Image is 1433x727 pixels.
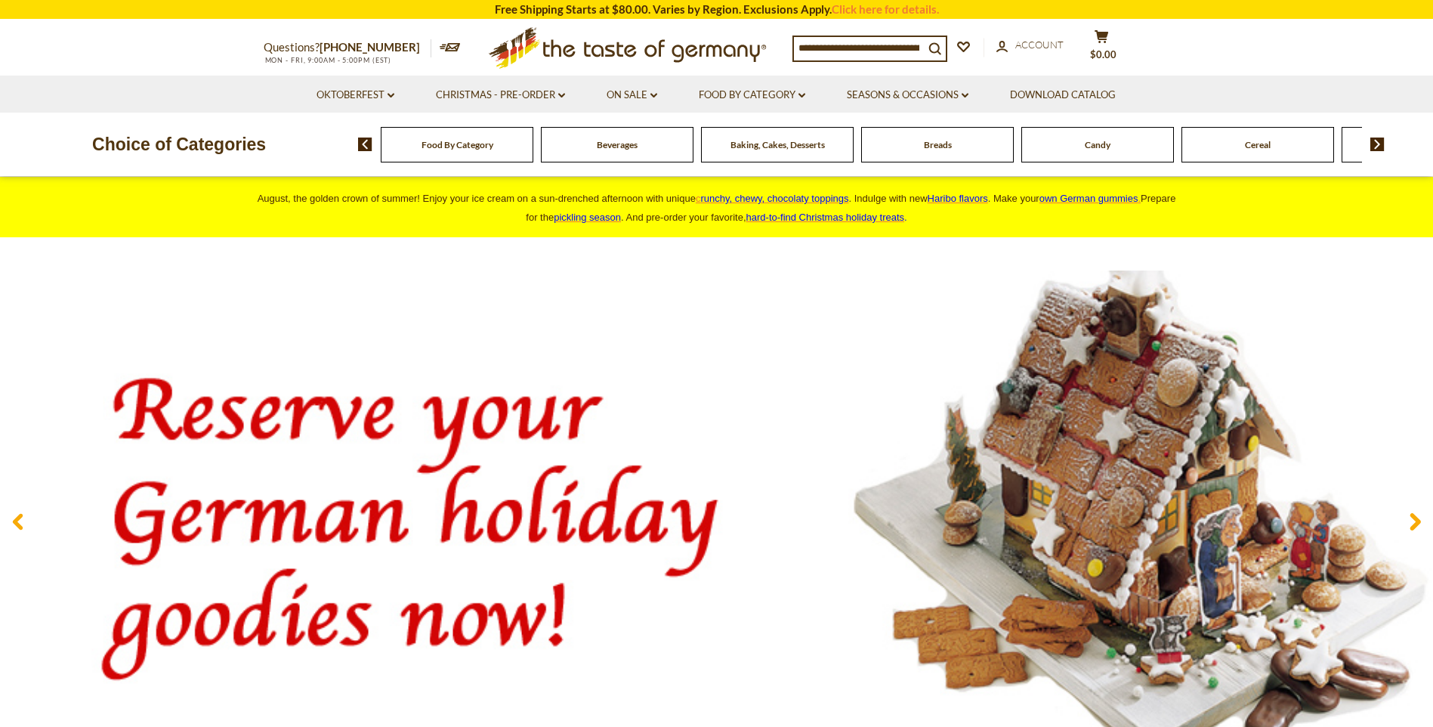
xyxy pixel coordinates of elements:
[436,87,565,104] a: Christmas - PRE-ORDER
[730,139,825,150] a: Baking, Cakes, Desserts
[358,138,372,151] img: previous arrow
[847,87,968,104] a: Seasons & Occasions
[1039,193,1141,204] a: own German gummies.
[699,87,805,104] a: Food By Category
[1010,87,1116,104] a: Download Catalog
[597,139,638,150] a: Beverages
[264,56,392,64] span: MON - FRI, 9:00AM - 5:00PM (EST)
[317,87,394,104] a: Oktoberfest
[1015,39,1064,51] span: Account
[832,2,939,16] a: Click here for details.
[996,37,1064,54] a: Account
[258,193,1176,223] span: August, the golden crown of summer! Enjoy your ice cream on a sun-drenched afternoon with unique ...
[746,212,907,223] span: .
[924,139,952,150] a: Breads
[320,40,420,54] a: [PHONE_NUMBER]
[700,193,848,204] span: runchy, chewy, chocolaty toppings
[928,193,988,204] a: Haribo flavors
[264,38,431,57] p: Questions?
[554,212,621,223] a: pickling season
[1079,29,1125,67] button: $0.00
[1370,138,1385,151] img: next arrow
[1085,139,1110,150] a: Candy
[607,87,657,104] a: On Sale
[422,139,493,150] a: Food By Category
[1245,139,1271,150] a: Cereal
[1090,48,1116,60] span: $0.00
[1039,193,1138,204] span: own German gummies
[696,193,849,204] a: crunchy, chewy, chocolaty toppings
[746,212,905,223] a: hard-to-find Christmas holiday treats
